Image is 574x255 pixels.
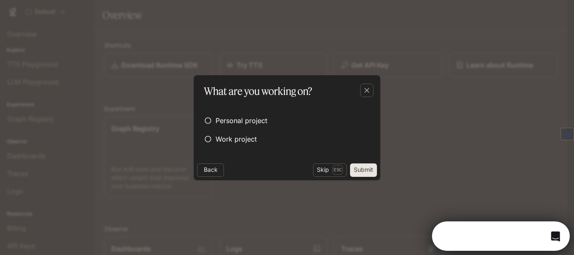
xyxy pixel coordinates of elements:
button: SkipEsc [313,163,347,177]
span: Personal project [216,116,267,126]
span: Work project [216,134,257,144]
button: Back [197,163,224,177]
iframe: Intercom live chat [545,226,566,247]
p: Esc [332,165,343,174]
iframe: Intercom live chat discovery launcher [432,221,570,251]
p: What are you working on? [204,84,312,99]
button: Submit [350,163,377,177]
